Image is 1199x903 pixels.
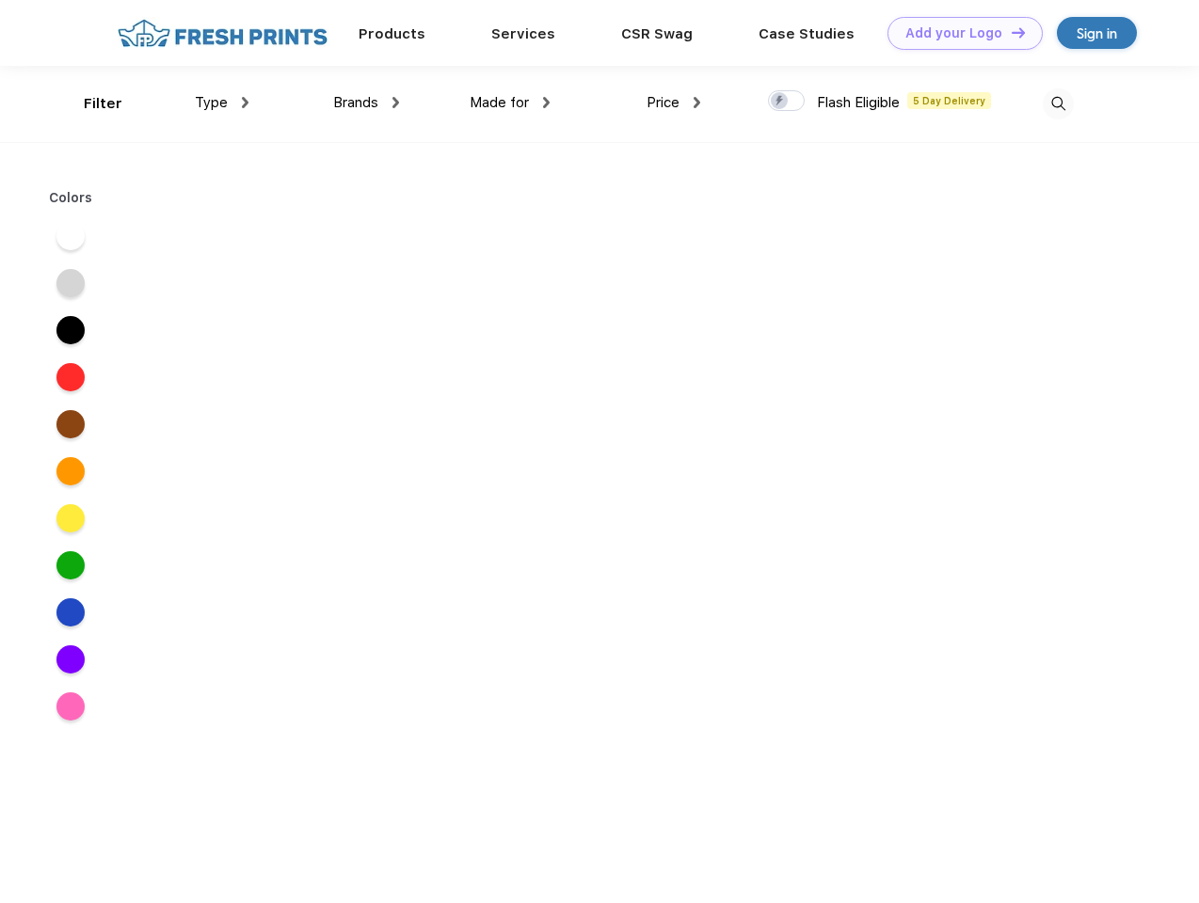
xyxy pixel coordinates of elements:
span: Brands [333,94,378,111]
img: fo%20logo%202.webp [112,17,333,50]
a: Products [359,25,425,42]
span: Price [647,94,679,111]
div: Colors [35,188,107,208]
span: Made for [470,94,529,111]
span: Flash Eligible [817,94,900,111]
img: dropdown.png [392,97,399,108]
img: desktop_search.svg [1043,88,1074,119]
img: dropdown.png [694,97,700,108]
span: 5 Day Delivery [907,92,991,109]
div: Sign in [1077,23,1117,44]
div: Filter [84,93,122,115]
a: Sign in [1057,17,1137,49]
img: dropdown.png [543,97,550,108]
span: Type [195,94,228,111]
div: Add your Logo [905,25,1002,41]
img: dropdown.png [242,97,248,108]
img: DT [1012,27,1025,38]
